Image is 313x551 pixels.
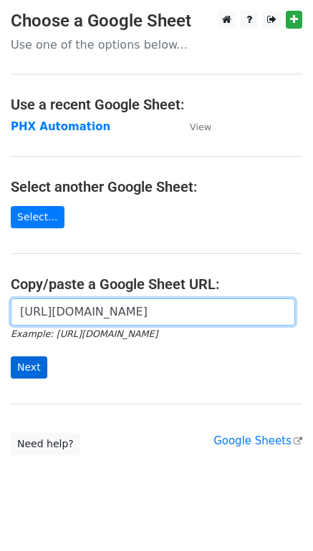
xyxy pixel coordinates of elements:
a: View [175,120,211,133]
small: Example: [URL][DOMAIN_NAME] [11,328,158,339]
iframe: Chat Widget [241,482,313,551]
p: Use one of the options below... [11,37,302,52]
a: Select... [11,206,64,228]
h4: Copy/paste a Google Sheet URL: [11,275,302,293]
h3: Choose a Google Sheet [11,11,302,31]
a: Google Sheets [213,434,302,447]
small: View [190,122,211,132]
input: Next [11,356,47,379]
input: Paste your Google Sheet URL here [11,298,295,326]
h4: Select another Google Sheet: [11,178,302,195]
a: Need help? [11,433,80,455]
a: PHX Automation [11,120,110,133]
h4: Use a recent Google Sheet: [11,96,302,113]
